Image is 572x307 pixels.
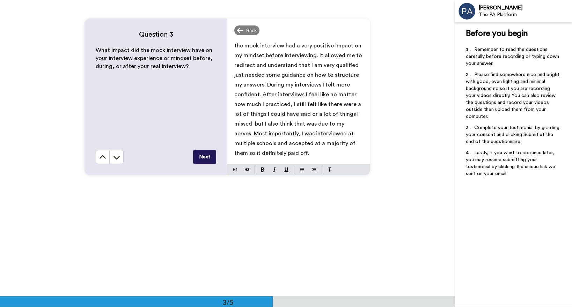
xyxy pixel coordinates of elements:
span: Before you begin [466,29,528,38]
img: heading-one-block.svg [233,167,237,172]
img: bulleted-block.svg [300,167,304,172]
img: numbered-block.svg [312,167,316,172]
img: clear-format.svg [328,167,332,172]
span: Back [246,27,257,34]
span: the mock interview had a very positive impact on my mindset before interviewing. It allowed me to... [234,43,364,156]
img: heading-two-block.svg [245,167,249,172]
div: Back [234,25,259,35]
div: The PA Platform [479,12,572,18]
img: Profile Image [459,3,475,20]
img: underline-mark.svg [284,167,288,172]
img: italic-mark.svg [273,167,276,172]
span: Lastly, if you want to continue later, you may resume submitting your testimonial by clicking the... [466,150,557,176]
span: Please find somewhere nice and bright with good, even lighting and minimal background noise if yo... [466,72,561,119]
img: bold-mark.svg [261,167,264,172]
span: Remember to read the questions carefully before recording or typing down your answer. [466,47,560,66]
button: Next [193,150,216,164]
span: Complete your testimonial by granting your consent and clicking Submit at the end of the question... [466,125,561,144]
span: What impact did the mock interview have on your interview experience or mindset before, during, o... [96,47,214,69]
h4: Question 3 [96,30,216,39]
div: 3/5 [211,297,245,307]
div: [PERSON_NAME] [479,5,572,11]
